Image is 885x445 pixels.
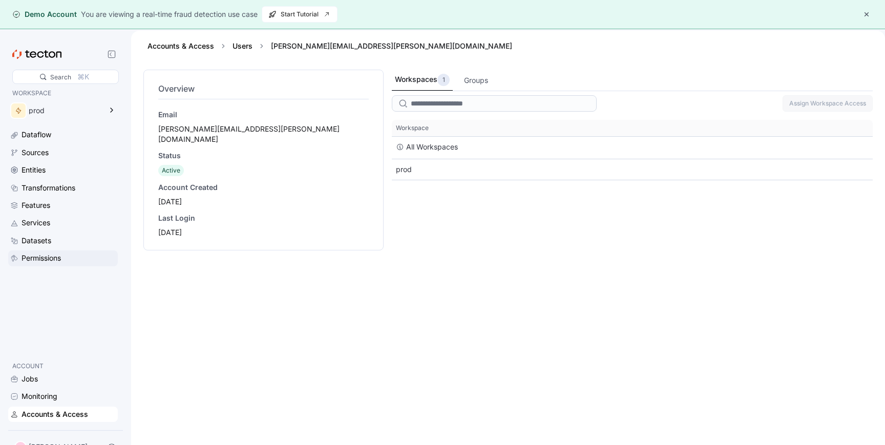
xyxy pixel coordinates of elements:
[158,182,369,193] div: Account Created
[12,88,114,98] p: WORKSPACE
[262,6,338,23] button: Start Tutorial
[8,407,118,422] a: Accounts & Access
[406,141,458,153] div: All Workspaces
[8,250,118,266] a: Permissions
[233,41,252,50] a: Users
[162,166,180,174] span: Active
[81,9,258,20] div: You are viewing a real-time fraud detection use case
[8,215,118,230] a: Services
[158,197,369,207] div: [DATE]
[147,41,214,50] a: Accounts & Access
[158,227,369,238] div: [DATE]
[22,252,61,264] div: Permissions
[8,371,118,387] a: Jobs
[442,75,445,85] p: 1
[22,129,51,140] div: Dataflow
[22,235,51,246] div: Datasets
[158,82,369,95] h4: Overview
[8,198,118,213] a: Features
[783,95,873,112] button: Assign Workspace Access
[22,182,75,194] div: Transformations
[12,361,114,371] p: ACCOUNT
[8,180,118,196] a: Transformations
[395,74,450,86] div: Workspaces
[8,233,118,248] a: Datasets
[789,96,866,111] span: Assign Workspace Access
[22,217,50,228] div: Services
[8,162,118,178] a: Entities
[158,124,369,144] div: [PERSON_NAME][EMAIL_ADDRESS][PERSON_NAME][DOMAIN_NAME]
[267,41,516,51] div: [PERSON_NAME][EMAIL_ADDRESS][PERSON_NAME][DOMAIN_NAME]
[396,124,429,132] span: Workspace
[50,72,71,82] div: Search
[12,70,119,84] div: Search⌘K
[8,389,118,404] a: Monitoring
[158,151,369,161] div: Status
[12,9,77,19] div: Demo Account
[22,200,50,211] div: Features
[22,391,57,402] div: Monitoring
[158,213,369,223] div: Last Login
[29,107,101,114] div: prod
[8,145,118,160] a: Sources
[22,373,38,385] div: Jobs
[158,110,369,120] div: Email
[77,71,89,82] div: ⌘K
[268,7,331,22] span: Start Tutorial
[22,147,49,158] div: Sources
[22,409,88,420] div: Accounts & Access
[22,164,46,176] div: Entities
[392,159,873,180] div: prod
[8,127,118,142] a: Dataflow
[464,75,488,86] div: Groups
